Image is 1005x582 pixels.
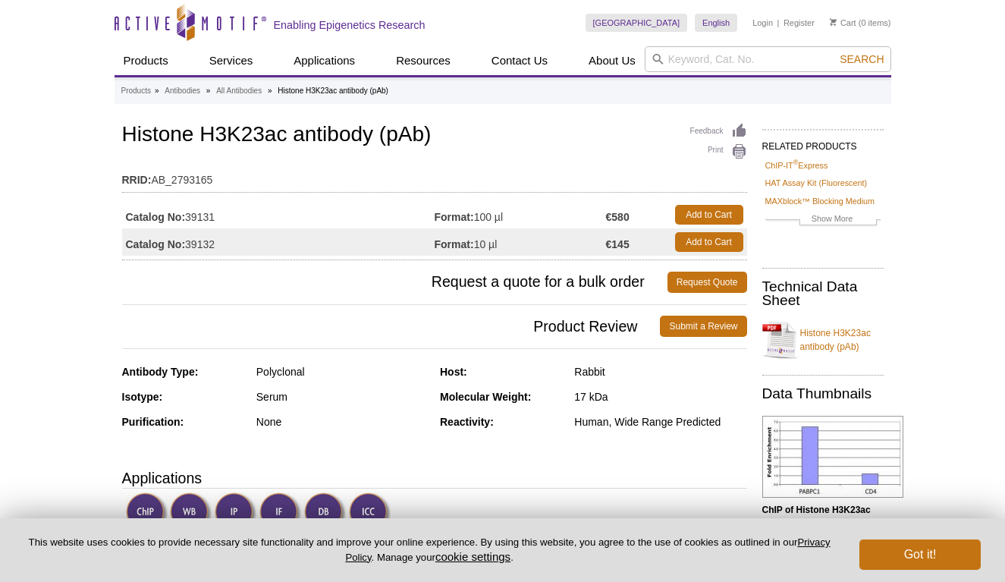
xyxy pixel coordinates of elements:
img: Your Cart [830,18,837,26]
button: Got it! [859,540,981,570]
strong: RRID: [122,173,152,187]
li: » [155,87,159,95]
h1: Histone H3K23ac antibody (pAb) [122,123,747,149]
p: This website uses cookies to provide necessary site functionality and improve your online experie... [24,536,834,565]
h2: Enabling Epigenetics Research [274,18,426,32]
a: English [695,14,737,32]
td: 10 µl [435,228,606,256]
a: ChIP-IT®Express [765,159,828,172]
a: Applications [284,46,364,75]
div: Serum [256,390,429,404]
a: Feedback [690,123,747,140]
div: None [256,415,429,429]
a: Submit a Review [660,316,746,337]
input: Keyword, Cat. No. [645,46,891,72]
div: Human, Wide Range Predicted [574,415,746,429]
a: Histone H3K23ac antibody (pAb) [762,317,884,363]
h2: Data Thumbnails [762,387,884,401]
strong: €580 [606,210,630,224]
a: Products [115,46,177,75]
a: Contact Us [482,46,557,75]
a: Show More [765,212,881,229]
sup: ® [793,159,799,166]
li: » [206,87,211,95]
b: ChIP of Histone H3K23ac pAb. [762,505,871,529]
img: Immunofluorescence Validated [259,492,301,534]
a: Add to Cart [675,232,743,252]
strong: €145 [606,238,630,251]
h2: RELATED PRODUCTS [762,129,884,156]
button: Search [835,52,888,66]
a: HAT Assay Kit (Fluorescent) [765,176,868,190]
strong: Purification: [122,416,184,428]
img: Immunoprecipitation Validated [215,492,256,534]
td: 100 µl [435,201,606,228]
a: Products [121,84,151,98]
h3: Applications [122,467,747,489]
a: Cart [830,17,856,28]
a: Add to Cart [675,205,743,225]
img: Immunocytochemistry Validated [349,492,391,534]
strong: Format: [435,238,474,251]
li: » [268,87,272,95]
a: Resources [387,46,460,75]
a: Register [784,17,815,28]
h2: Technical Data Sheet [762,280,884,307]
a: MAXblock™ Blocking Medium [765,194,875,208]
span: Search [840,53,884,65]
li: Histone H3K23ac antibody (pAb) [278,87,388,95]
td: 39132 [122,228,435,256]
img: Histone H3K23ac antibody (pAb) tested by ChIP. [762,416,903,498]
a: Print [690,143,747,160]
strong: Format: [435,210,474,224]
strong: Isotype: [122,391,163,403]
td: 39131 [122,201,435,228]
div: 17 kDa [574,390,746,404]
strong: Catalog No: [126,210,186,224]
a: Privacy Policy [345,536,830,562]
strong: Catalog No: [126,238,186,251]
strong: Reactivity: [440,416,494,428]
li: | [777,14,780,32]
a: Login [752,17,773,28]
span: Product Review [122,316,661,337]
a: All Antibodies [216,84,262,98]
div: Rabbit [574,365,746,379]
a: [GEOGRAPHIC_DATA] [586,14,688,32]
li: (0 items) [830,14,891,32]
img: Dot Blot Validated [304,492,346,534]
strong: Antibody Type: [122,366,199,378]
td: AB_2793165 [122,164,747,188]
strong: Molecular Weight: [440,391,531,403]
span: Request a quote for a bulk order [122,272,667,293]
div: Polyclonal [256,365,429,379]
img: Western Blot Validated [170,492,212,534]
p: (Click image to enlarge and see details.) [762,503,884,558]
strong: Host: [440,366,467,378]
img: ChIP Validated [126,492,168,534]
button: cookie settings [435,550,510,563]
a: Antibodies [165,84,200,98]
a: Request Quote [667,272,747,293]
a: Services [200,46,262,75]
a: About Us [579,46,645,75]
